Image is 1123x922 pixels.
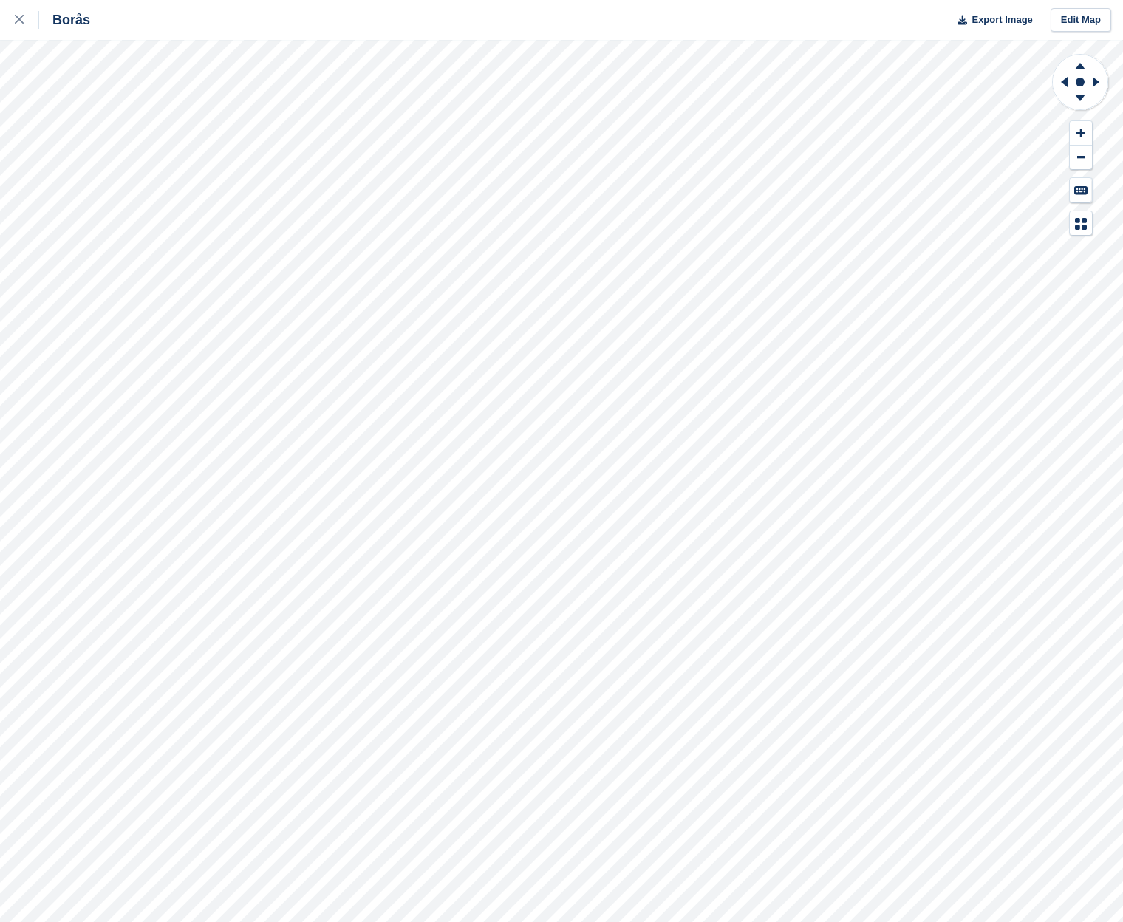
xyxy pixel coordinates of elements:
span: Export Image [972,13,1032,27]
button: Zoom In [1070,121,1092,146]
a: Edit Map [1051,8,1111,33]
button: Export Image [949,8,1033,33]
button: Keyboard Shortcuts [1070,178,1092,202]
button: Zoom Out [1070,146,1092,170]
button: Map Legend [1070,211,1092,236]
div: Borås [39,11,90,29]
